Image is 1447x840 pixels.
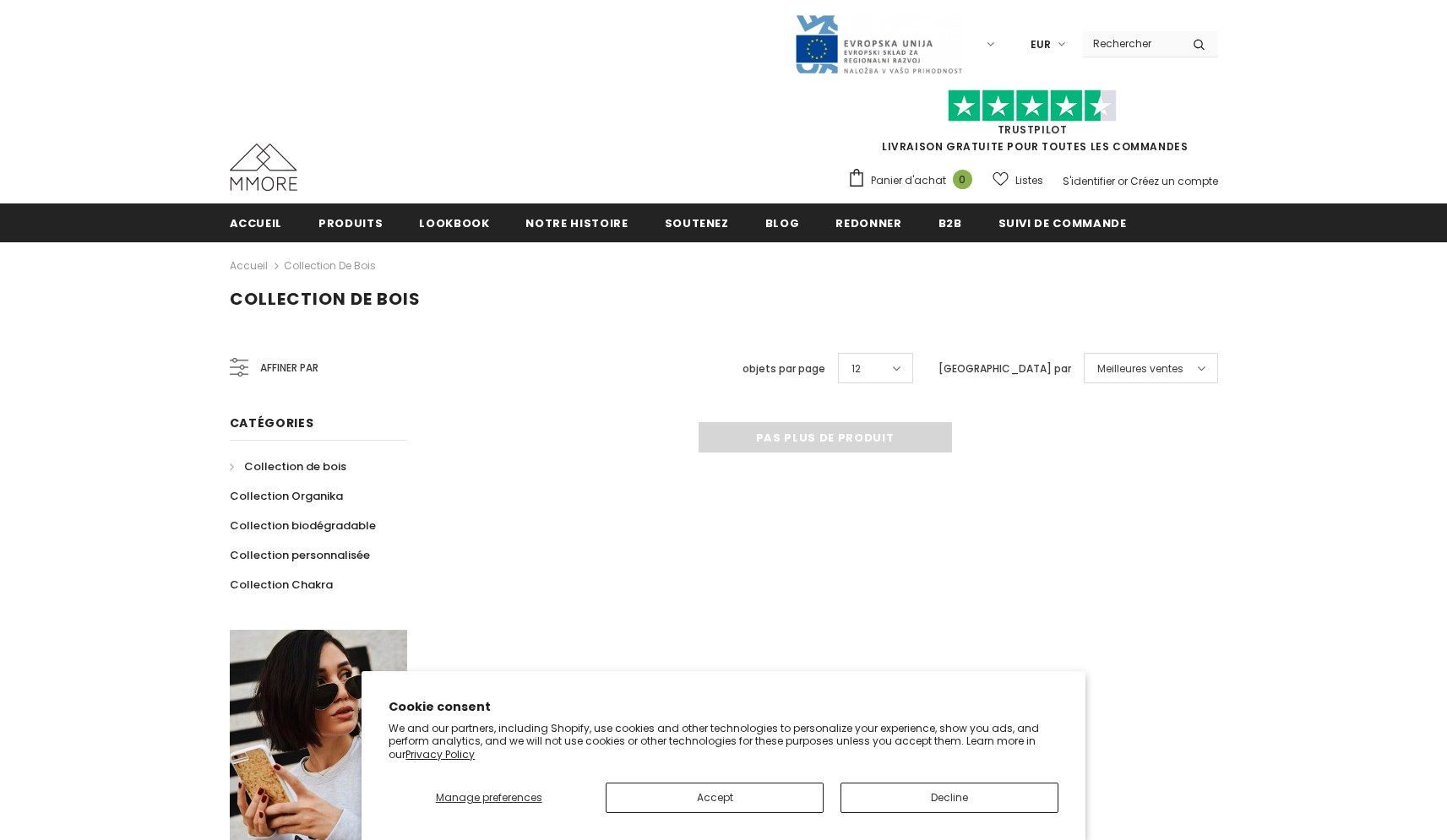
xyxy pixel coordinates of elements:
[318,203,383,241] a: Produits
[665,215,729,231] span: soutenez
[525,203,628,241] a: Notre histoire
[230,481,343,511] a: Collection Organika
[230,203,283,241] a: Accueil
[998,215,1127,231] span: Suivi de commande
[1015,172,1043,189] span: Listes
[998,203,1127,241] a: Suivi de commande
[665,203,729,241] a: soutenez
[230,570,333,599] a: Collection Chakra
[260,359,318,377] span: Affiner par
[835,203,901,241] a: Redonner
[318,215,383,231] span: Produits
[284,258,376,273] a: Collection de bois
[389,698,1058,716] h2: Cookie consent
[835,215,901,231] span: Redonner
[436,790,542,805] span: Manage preferences
[1097,360,1183,377] span: Meilleures ventes
[230,144,297,191] img: Cas MMORE
[938,215,962,231] span: B2B
[230,511,376,540] a: Collection biodégradable
[419,215,489,231] span: Lookbook
[244,458,346,474] span: Collection de bois
[847,168,981,193] a: Panier d'achat 0
[794,36,963,51] a: Javni Razpis
[743,360,825,377] label: objets par page
[938,360,1071,377] label: [GEOGRAPHIC_DATA] par
[230,488,343,504] span: Collection Organika
[230,415,314,431] span: Catégories
[1063,174,1115,188] a: S'identifier
[871,172,946,189] span: Panier d'achat
[230,256,268,276] a: Accueil
[419,203,489,241] a: Lookbook
[230,215,283,231] span: Accueil
[840,783,1058,813] button: Decline
[230,287,421,311] span: Collection de bois
[1118,174,1128,188] span: or
[998,122,1068,137] a: TrustPilot
[389,783,589,813] button: Manage preferences
[851,360,861,377] span: 12
[230,547,370,563] span: Collection personnalisée
[230,540,370,570] a: Collection personnalisée
[794,14,963,75] img: Javni Razpis
[606,783,824,813] button: Accept
[230,518,376,534] span: Collection biodégradable
[765,215,800,231] span: Blog
[389,722,1058,761] p: We and our partners, including Shopify, use cookies and other technologies to personalize your ex...
[230,577,333,593] span: Collection Chakra
[765,203,800,241] a: Blog
[1083,31,1180,56] input: Search Site
[948,89,1117,122] img: Faites confiance aux étoiles pilotes
[405,747,475,761] a: Privacy Policy
[1031,36,1051,53] span: EUR
[938,203,962,241] a: B2B
[525,215,628,231] span: Notre histoire
[230,452,346,481] a: Collection de bois
[847,97,1218,154] span: LIVRAISON GRATUITE POUR TOUTES LES COMMANDES
[1130,174,1218,188] a: Créez un compte
[993,165,1043,195] a: Listes
[953,170,972,189] span: 0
